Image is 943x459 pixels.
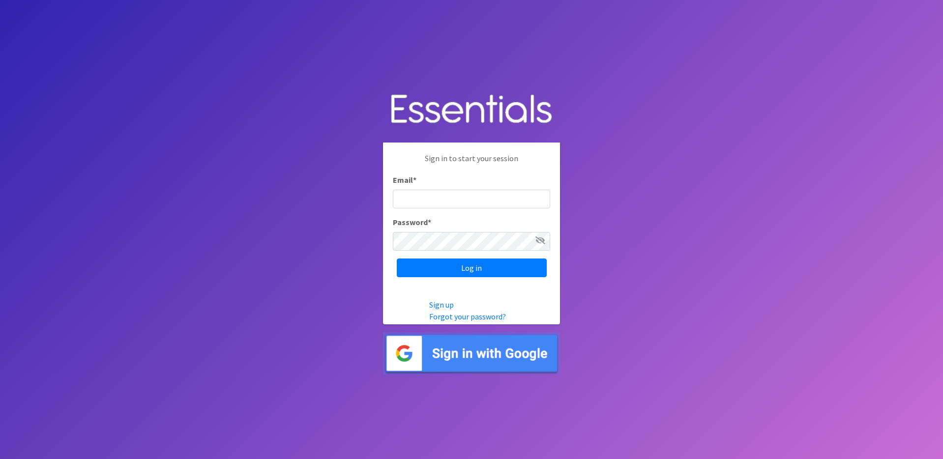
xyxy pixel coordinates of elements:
[428,217,431,227] abbr: required
[397,258,547,277] input: Log in
[429,300,454,310] a: Sign up
[429,312,506,321] a: Forgot your password?
[393,216,431,228] label: Password
[383,332,560,375] img: Sign in with Google
[393,152,550,174] p: Sign in to start your session
[393,174,416,186] label: Email
[383,85,560,135] img: Human Essentials
[413,175,416,185] abbr: required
